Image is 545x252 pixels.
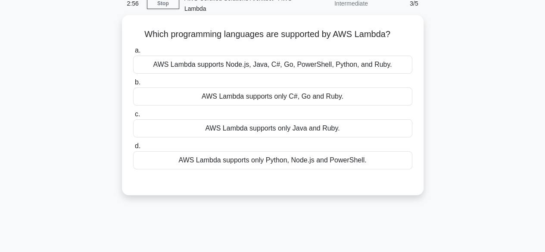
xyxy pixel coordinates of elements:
[133,56,412,74] div: AWS Lambda supports Node.js, Java, C#, Go, PowerShell, Python, and Ruby.
[132,29,413,40] h5: Which programming languages are supported by AWS Lambda?
[135,110,140,118] span: c.
[133,151,412,169] div: AWS Lambda supports only Python, Node.js and PowerShell.
[135,47,140,54] span: a.
[133,119,412,137] div: AWS Lambda supports only Java and Ruby.
[133,87,412,106] div: AWS Lambda supports only C#, Go and Ruby.
[135,78,140,86] span: b.
[135,142,140,149] span: d.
